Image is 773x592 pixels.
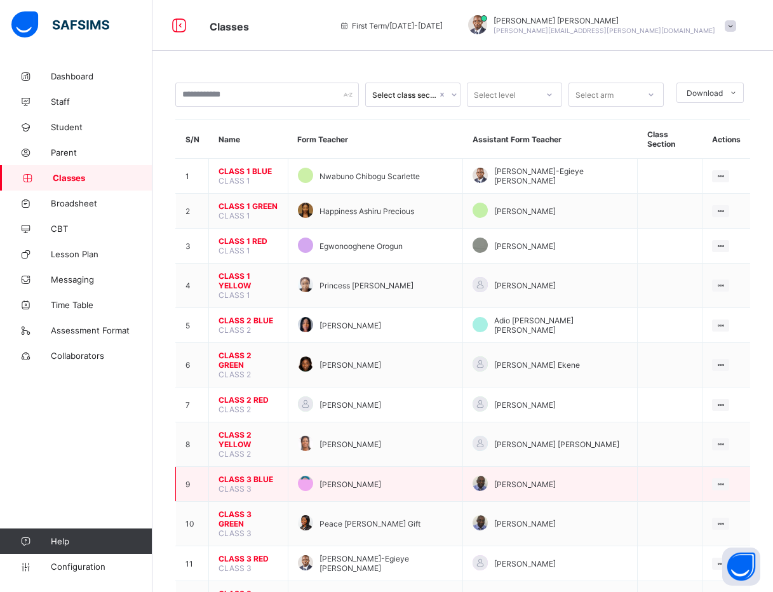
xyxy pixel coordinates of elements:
span: [PERSON_NAME] [494,480,556,489]
span: [PERSON_NAME] [319,360,381,370]
td: 6 [176,343,209,387]
span: CLASS 3 RED [218,554,278,563]
span: CLASS 2 YELLOW [218,430,278,449]
span: CLASS 1 RED [218,236,278,246]
span: [PERSON_NAME] [494,400,556,410]
span: [PERSON_NAME] [PERSON_NAME] [494,16,715,25]
button: Open asap [722,548,760,586]
span: [PERSON_NAME] [494,241,556,251]
span: Princess [PERSON_NAME] [319,281,413,290]
span: CLASS 2 [218,325,251,335]
span: session/term information [339,21,443,30]
td: 10 [176,502,209,546]
td: 5 [176,308,209,343]
span: Staff [51,97,152,107]
span: CLASS 2 BLUE [218,316,278,325]
th: Assistant Form Teacher [463,120,638,159]
span: Adio [PERSON_NAME] [PERSON_NAME] [494,316,628,335]
span: CLASS 2 RED [218,395,278,405]
th: S/N [176,120,209,159]
span: Student [51,122,152,132]
td: 8 [176,422,209,467]
td: 7 [176,387,209,422]
td: 4 [176,264,209,308]
span: CLASS 2 [218,449,251,459]
span: [PERSON_NAME] [PERSON_NAME] [494,440,619,449]
span: Collaborators [51,351,152,361]
td: 1 [176,159,209,194]
span: CLASS 1 BLUE [218,166,278,176]
span: Messaging [51,274,152,285]
span: [PERSON_NAME] [494,206,556,216]
div: Select class section [372,90,437,100]
span: [PERSON_NAME] [319,400,381,410]
span: CLASS 1 YELLOW [218,271,278,290]
span: CLASS 3 GREEN [218,509,278,528]
span: [PERSON_NAME] [319,480,381,489]
span: Parent [51,147,152,158]
span: CLASS 2 [218,370,251,379]
span: Broadsheet [51,198,152,208]
span: [PERSON_NAME] [494,559,556,568]
span: CLASS 1 [218,246,250,255]
th: Actions [702,120,750,159]
span: [PERSON_NAME]-Egieye [PERSON_NAME] [319,554,453,573]
span: Peace [PERSON_NAME] Gift [319,519,420,528]
span: CLASS 2 [218,405,251,414]
span: CLASS 3 [218,563,252,573]
span: [PERSON_NAME] [319,440,381,449]
span: [PERSON_NAME] [494,519,556,528]
span: CLASS 3 [218,484,252,494]
div: Paul-EgieyeMichael [455,15,743,36]
span: CLASS 2 GREEN [218,351,278,370]
td: 9 [176,467,209,502]
span: CBT [51,224,152,234]
td: 2 [176,194,209,229]
th: Form Teacher [288,120,462,159]
span: [PERSON_NAME][EMAIL_ADDRESS][PERSON_NAME][DOMAIN_NAME] [494,27,715,34]
span: Classes [210,20,249,33]
span: Egwonooghene Orogun [319,241,403,251]
span: Help [51,536,152,546]
div: Select level [474,83,516,107]
span: Happiness Ashiru Precious [319,206,414,216]
span: CLASS 1 [218,176,250,185]
span: [PERSON_NAME] [494,281,556,290]
span: CLASS 1 GREEN [218,201,278,211]
span: Lesson Plan [51,249,152,259]
img: safsims [11,11,109,38]
span: [PERSON_NAME] [319,321,381,330]
span: Dashboard [51,71,152,81]
span: [PERSON_NAME]-Egieye [PERSON_NAME] [494,166,628,185]
span: [PERSON_NAME] Ekene [494,360,580,370]
td: 3 [176,229,209,264]
th: Name [209,120,288,159]
div: Select arm [575,83,614,107]
span: Assessment Format [51,325,152,335]
span: Configuration [51,562,152,572]
span: CLASS 1 [218,290,250,300]
td: 11 [176,546,209,581]
span: Nwabuno Chibogu Scarlette [319,172,420,181]
span: Time Table [51,300,152,310]
span: Classes [53,173,152,183]
span: CLASS 3 BLUE [218,474,278,484]
span: CLASS 1 [218,211,250,220]
th: Class Section [638,120,702,159]
span: Download [687,88,723,98]
span: CLASS 3 [218,528,252,538]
